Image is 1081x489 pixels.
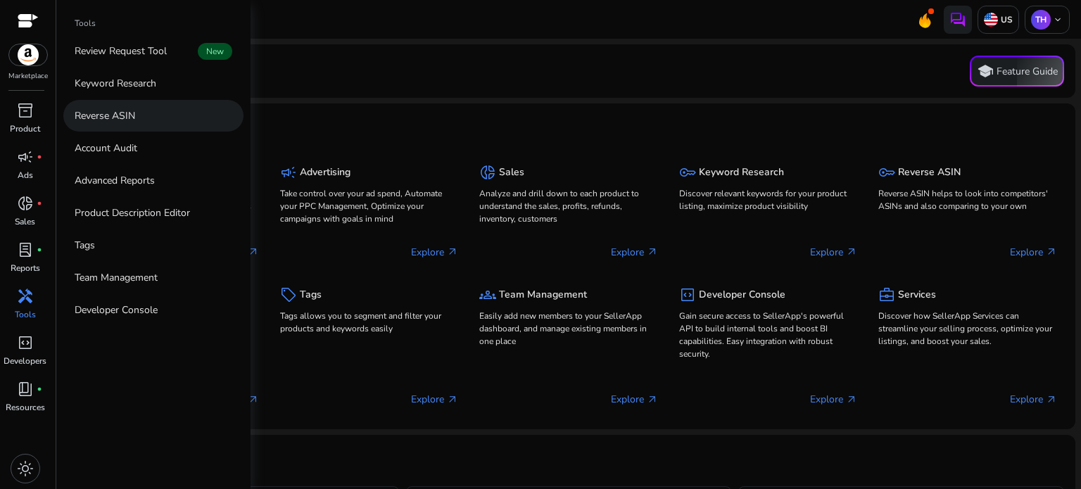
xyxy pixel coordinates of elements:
span: arrow_outward [248,394,259,405]
p: Sales [15,215,35,228]
span: arrow_outward [846,394,857,405]
p: Advanced Reports [75,173,155,188]
p: Reverse ASIN helps to look into competitors' ASINs and also comparing to your own [878,187,1057,212]
p: Reverse ASIN [75,108,135,123]
p: Explore [1010,245,1057,260]
span: keyboard_arrow_down [1052,14,1063,25]
span: arrow_outward [447,246,458,258]
img: us.svg [984,13,998,27]
h5: Reverse ASIN [898,167,961,179]
span: handyman [17,288,34,305]
p: Explore [611,392,658,407]
p: Explore [611,245,658,260]
span: fiber_manual_record [37,386,42,392]
span: arrow_outward [647,394,658,405]
span: code_blocks [679,286,696,303]
span: donut_small [479,164,496,181]
span: sell [280,286,297,303]
p: Resources [6,401,45,414]
span: campaign [17,148,34,165]
span: inventory_2 [17,102,34,119]
span: business_center [878,286,895,303]
p: Ads [18,169,33,182]
p: Tools [75,17,96,30]
span: fiber_manual_record [37,154,42,160]
p: Product [10,122,40,135]
span: book_4 [17,381,34,398]
p: Tags allows you to segment and filter your products and keywords easily [280,310,459,335]
p: Account Audit [75,141,137,155]
span: light_mode [17,460,34,477]
img: amazon.svg [9,44,47,65]
p: Discover how SellerApp Services can streamline your selling process, optimize your listings, and ... [878,310,1057,348]
h5: Developer Console [699,289,785,301]
span: campaign [280,164,297,181]
span: arrow_outward [1046,246,1057,258]
p: Product Description Editor [75,205,190,220]
span: fiber_manual_record [37,201,42,206]
p: Take control over your ad spend, Automate your PPC Management, Optimize your campaigns with goals... [280,187,459,225]
p: US [998,14,1013,25]
h5: Team Management [499,289,587,301]
p: Feature Guide [997,65,1058,79]
p: Explore [810,245,857,260]
span: groups [479,286,496,303]
p: Team Management [75,270,158,285]
span: arrow_outward [248,246,259,258]
span: arrow_outward [447,394,458,405]
span: New [198,43,232,60]
button: schoolFeature Guide [970,56,1064,87]
p: Marketplace [8,71,48,82]
p: Reports [11,262,40,274]
h5: Advertising [300,167,350,179]
h5: Keyword Research [699,167,784,179]
span: arrow_outward [1046,394,1057,405]
span: code_blocks [17,334,34,351]
p: Gain secure access to SellerApp's powerful API to build internal tools and boost BI capabilities.... [679,310,858,360]
p: Explore [411,245,458,260]
h5: Tags [300,289,322,301]
p: Explore [810,392,857,407]
h5: Sales [499,167,524,179]
p: Tools [15,308,36,321]
p: TH [1031,10,1051,30]
p: Developer Console [75,303,158,317]
h5: Services [898,289,936,301]
span: key [878,164,895,181]
p: Discover relevant keywords for your product listing, maximize product visibility [679,187,858,212]
span: donut_small [17,195,34,212]
span: school [977,63,994,80]
p: Analyze and drill down to each product to understand the sales, profits, refunds, inventory, cust... [479,187,658,225]
p: Explore [1010,392,1057,407]
span: lab_profile [17,241,34,258]
p: Developers [4,355,46,367]
p: Review Request Tool [75,44,167,58]
p: Tags [75,238,95,253]
p: Keyword Research [75,76,156,91]
span: arrow_outward [846,246,857,258]
p: Explore [411,392,458,407]
span: key [679,164,696,181]
p: Easily add new members to your SellerApp dashboard, and manage existing members in one place [479,310,658,348]
span: arrow_outward [647,246,658,258]
span: fiber_manual_record [37,247,42,253]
